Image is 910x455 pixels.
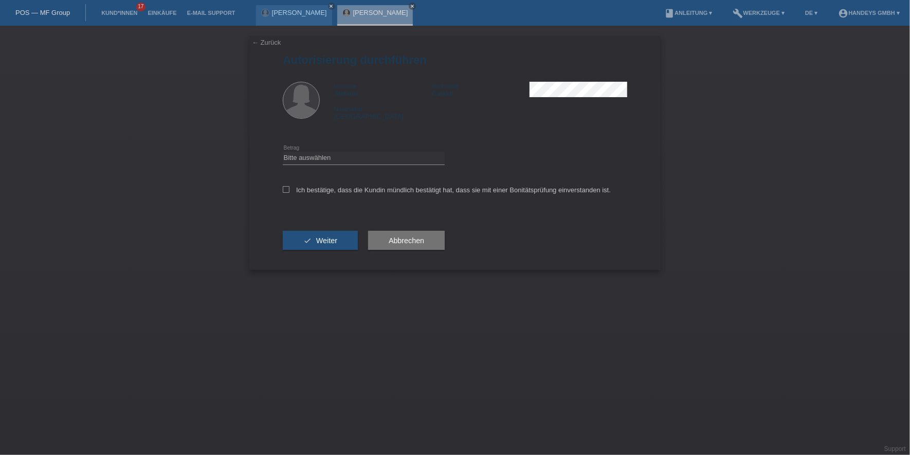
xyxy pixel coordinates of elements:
h1: Autorisierung durchführen [283,53,627,66]
a: Kund*innen [96,10,142,16]
span: Abbrechen [389,236,424,245]
a: close [328,3,335,10]
a: [PERSON_NAME] [353,9,408,16]
span: Nachname [432,83,459,89]
i: book [664,8,675,19]
a: DE ▾ [800,10,823,16]
a: bookAnleitung ▾ [659,10,717,16]
button: check Weiter [283,231,358,250]
a: close [409,3,416,10]
a: [PERSON_NAME] [272,9,327,16]
a: ← Zurück [252,39,281,46]
div: Stefania [334,82,432,97]
button: Abbrechen [368,231,445,250]
i: close [329,4,334,9]
a: POS — MF Group [15,9,70,16]
div: Cariddi [432,82,530,97]
i: check [303,236,312,245]
a: Support [884,445,906,452]
span: Nationalität [334,106,362,112]
a: account_circleHandeys GmbH ▾ [833,10,905,16]
i: account_circle [838,8,848,19]
a: E-Mail Support [182,10,241,16]
span: 17 [136,3,145,11]
a: buildWerkzeuge ▾ [728,10,790,16]
span: Vorname [334,83,357,89]
i: close [410,4,415,9]
span: Weiter [316,236,337,245]
i: build [733,8,743,19]
label: Ich bestätige, dass die Kundin mündlich bestätigt hat, dass sie mit einer Bonitätsprüfung einvers... [283,186,611,194]
div: [GEOGRAPHIC_DATA] [334,105,432,120]
a: Einkäufe [142,10,181,16]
